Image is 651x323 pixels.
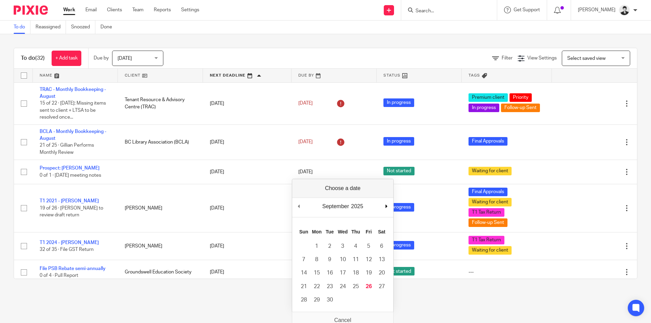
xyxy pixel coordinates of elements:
[350,201,364,212] div: 2025
[297,266,310,280] button: 14
[469,93,508,102] span: Premium client
[299,229,308,234] abbr: Sunday
[297,253,310,266] button: 7
[349,266,362,280] button: 18
[118,82,203,124] td: Tenant Resource & Advisory Centre (TRAC)
[107,6,122,13] a: Clients
[336,280,349,293] button: 24
[366,229,372,234] abbr: Friday
[383,203,414,212] span: In progress
[118,124,203,160] td: BC Library Association (BCLA)
[100,21,117,34] a: Done
[383,137,414,146] span: In progress
[118,232,203,260] td: [PERSON_NAME]
[310,293,323,307] button: 29
[375,280,388,293] button: 27
[154,6,171,13] a: Reports
[323,280,336,293] button: 23
[71,21,95,34] a: Snoozed
[40,87,106,99] a: TRAC - Monthly Bookkeeping - August
[469,73,480,77] span: Tags
[349,280,362,293] button: 25
[40,143,94,155] span: 21 of 25 · Gillian Performs Monthly Review
[362,240,375,253] button: 5
[501,104,540,112] span: Follow-up Sent
[310,253,323,266] button: 8
[469,104,499,112] span: In progress
[203,260,291,284] td: [DATE]
[118,56,132,61] span: [DATE]
[310,280,323,293] button: 22
[203,82,291,124] td: [DATE]
[310,266,323,280] button: 15
[40,240,99,245] a: T1 2024 - [PERSON_NAME]
[323,240,336,253] button: 2
[40,206,103,218] span: 19 of 26 · [PERSON_NAME] to review draft return
[203,232,291,260] td: [DATE]
[375,266,388,280] button: 20
[567,56,606,61] span: Select saved view
[297,280,310,293] button: 21
[469,167,512,175] span: Waiting for client
[351,229,360,234] abbr: Thursday
[326,229,334,234] abbr: Tuesday
[375,253,388,266] button: 13
[362,253,375,266] button: 12
[469,188,507,196] span: Final Approvals
[40,199,99,203] a: T1 2021 - [PERSON_NAME]
[578,6,615,13] p: [PERSON_NAME]
[362,266,375,280] button: 19
[619,5,630,16] img: squarehead.jpg
[469,137,507,146] span: Final Approvals
[310,240,323,253] button: 1
[52,51,81,66] a: + Add task
[469,246,512,255] span: Waiting for client
[383,167,415,175] span: Not started
[349,240,362,253] button: 4
[323,293,336,307] button: 30
[338,229,348,234] abbr: Wednesday
[35,55,45,61] span: (32)
[298,101,313,106] span: [DATE]
[336,266,349,280] button: 17
[323,253,336,266] button: 9
[469,269,545,275] div: ---
[298,170,313,174] span: [DATE]
[40,247,94,252] span: 32 of 35 · File GST Return
[40,266,106,271] a: File PSB Rebate semi-annually
[469,198,512,206] span: Waiting for client
[203,184,291,232] td: [DATE]
[203,160,291,184] td: [DATE]
[40,101,106,120] span: 15 of 22 · [DATE]: Missing items sent to client + LTSA to be resolved once...
[40,273,78,278] span: 0 of 4 · Pull Report
[375,240,388,253] button: 6
[298,140,313,145] span: [DATE]
[40,166,99,171] a: Prospect: [PERSON_NAME]
[203,124,291,160] td: [DATE]
[383,267,415,275] span: Not started
[21,55,45,62] h1: To do
[469,208,504,217] span: T1 Tax Return
[181,6,199,13] a: Settings
[14,21,30,34] a: To do
[502,56,513,60] span: Filter
[94,55,109,62] p: Due by
[297,293,310,307] button: 28
[514,8,540,12] span: Get Support
[296,201,302,212] button: Previous Month
[323,266,336,280] button: 16
[349,253,362,266] button: 11
[469,218,507,227] span: Follow-up Sent
[336,240,349,253] button: 3
[383,201,390,212] button: Next Month
[312,229,322,234] abbr: Monday
[14,5,48,15] img: Pixie
[336,253,349,266] button: 10
[85,6,97,13] a: Email
[132,6,144,13] a: Team
[510,93,532,102] span: Priority
[40,129,106,141] a: BCLA - Monthly Bookkeeping - August
[40,173,101,178] span: 0 of 1 · [DATE] meeting notes
[118,184,203,232] td: [PERSON_NAME]
[63,6,75,13] a: Work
